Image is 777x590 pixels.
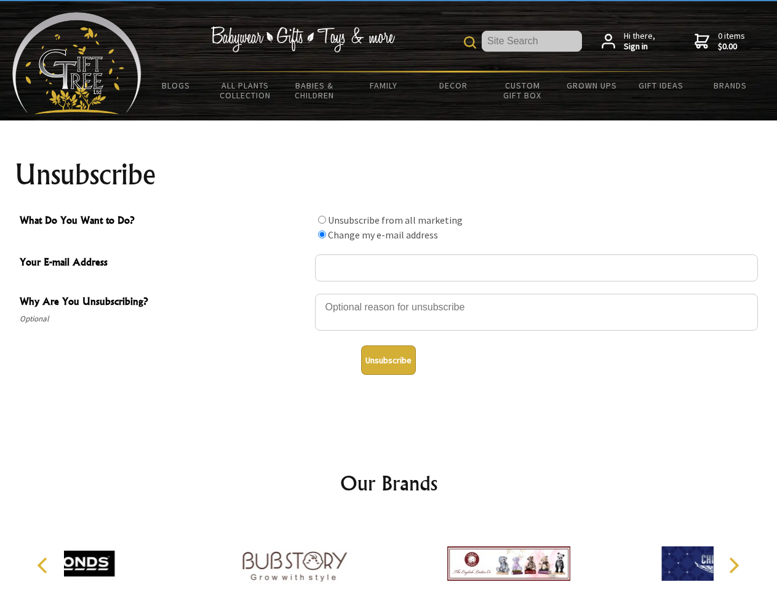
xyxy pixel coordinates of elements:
[626,73,696,98] a: Gift Ideas
[210,26,395,52] img: Babywear - Gifts - Toys & more
[20,312,309,326] span: Optional
[15,160,763,189] h1: Unsubscribe
[20,294,309,312] span: Why Are You Unsubscribing?
[318,216,326,224] input: What Do You Want to Do?
[624,31,655,52] span: Hi there,
[315,294,758,331] textarea: Why Are You Unsubscribing?
[31,552,58,579] button: Previous
[328,214,463,226] label: Unsubscribe from all marketing
[557,73,626,98] a: Grown Ups
[328,229,438,241] label: Change my e-mail address
[361,345,416,375] button: Unsubscribe
[696,73,765,98] a: Brands
[211,73,281,108] a: All Plants Collection
[624,41,655,52] strong: Sign in
[464,36,476,49] img: product search
[318,230,326,238] input: What Do You Want to Do?
[720,552,747,579] button: Next
[280,73,349,108] a: Babies & Children
[20,213,309,230] span: What Do You Want to Do?
[12,12,141,114] img: Babyware - Gifts - Toys and more...
[718,30,745,52] span: 0 items
[20,254,309,272] span: Your E-mail Address
[315,254,758,281] input: Your E-mail Address
[482,31,582,52] input: Site Search
[695,31,745,52] a: 0 items$0.00
[418,73,488,98] a: Decor
[141,73,211,98] a: BLOGS
[25,468,753,498] h2: Our Brands
[718,41,745,52] strong: $0.00
[349,73,419,98] a: Family
[488,73,557,108] a: Custom Gift Box
[602,31,655,52] a: Hi there,Sign in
